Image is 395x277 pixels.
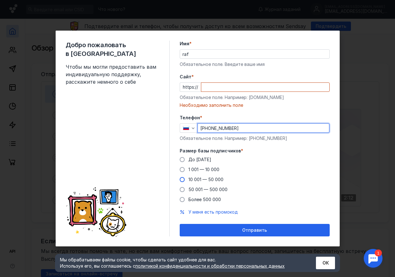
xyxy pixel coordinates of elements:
span: Размер базы подписчиков [180,148,241,154]
div: 1 [14,4,21,11]
div: Обязательное поле. Введите ваше имя [180,61,330,67]
span: 1 001 — 10 000 [188,167,219,172]
div: Обязательное поле. Например: [PHONE_NUMBER] [180,135,330,141]
div: Обязательное поле. Например: [DOMAIN_NAME] [180,94,330,101]
span: 10 001 — 50 000 [188,177,223,182]
div: Необходимо заполнить поле [180,102,330,108]
a: политикой конфиденциальности и обработки персональных данных [135,263,285,269]
span: 50 001 — 500 000 [188,187,227,192]
button: У меня есть промокод [188,209,238,215]
button: Отправить [180,224,330,236]
span: Чтобы мы могли предоставить вам индивидуальную поддержку, расскажите немного о себе [66,63,159,86]
span: Более 500 000 [188,197,221,202]
span: Имя [180,41,189,47]
span: Телефон [180,115,200,121]
span: Добро пожаловать в [GEOGRAPHIC_DATA] [66,41,159,58]
span: До [DATE] [188,157,211,162]
button: ОК [316,257,335,269]
span: Cайт [180,74,192,80]
span: У меня есть промокод [188,209,238,215]
span: Отправить [242,228,267,233]
div: Мы обрабатываем файлы cookie, чтобы сделать сайт удобнее для вас. Используя его, вы соглашаетесь c [60,257,301,269]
